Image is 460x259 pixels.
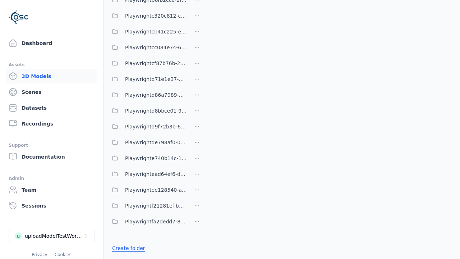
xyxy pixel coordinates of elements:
[108,88,187,102] button: Playwrightd86a7989-a27e-4cc3-9165-73b2f9dacd14
[125,186,187,194] span: Playwrightee128540-aad7-45a2-a070-fbdd316a1489
[125,217,187,226] span: Playwrightfa2dedd7-83d1-48b2-a06f-a16c3db01942
[125,201,187,210] span: Playwrightf21281ef-bbe4-4d9a-bb9a-5ca1779a30ca
[6,183,97,197] a: Team
[15,232,22,240] div: u
[108,9,187,23] button: Playwrightc320c812-c1c4-4e9b-934e-2277c41aca46
[112,245,145,252] a: Create folder
[125,91,187,99] span: Playwrightd86a7989-a27e-4cc3-9165-73b2f9dacd14
[6,85,97,99] a: Scenes
[125,43,187,52] span: Playwrightcc084e74-6bd9-4f7e-8d69-516a74321fe7
[108,183,187,197] button: Playwrightee128540-aad7-45a2-a070-fbdd316a1489
[9,60,95,69] div: Assets
[108,199,187,213] button: Playwrightf21281ef-bbe4-4d9a-bb9a-5ca1779a30ca
[125,154,187,163] span: Playwrighte740b14c-14da-4387-887c-6b8e872d97ef
[125,59,187,68] span: Playwrightcf87b76b-25d2-4f03-98a0-0e4abce8ca21
[6,36,97,50] a: Dashboard
[32,252,47,257] a: Privacy
[9,141,95,150] div: Support
[6,101,97,115] a: Datasets
[50,252,52,257] span: |
[125,138,187,147] span: Playwrightde798af0-0a13-4792-ac1d-0e6eb1e31492
[108,119,187,134] button: Playwrightd9f72b3b-66f5-4fd0-9c49-a6be1a64c72c
[25,232,83,240] div: uploadModelTestWorkspace
[9,174,95,183] div: Admin
[108,56,187,71] button: Playwrightcf87b76b-25d2-4f03-98a0-0e4abce8ca21
[125,27,187,36] span: Playwrightcb41c225-e288-4c3c-b493-07c6e16c0d29
[125,75,187,83] span: Playwrightd71e1e37-d31c-4572-b04d-3c18b6f85a3d
[6,199,97,213] a: Sessions
[55,252,72,257] a: Cookies
[6,117,97,131] a: Recordings
[125,122,187,131] span: Playwrightd9f72b3b-66f5-4fd0-9c49-a6be1a64c72c
[9,7,29,27] img: Logo
[108,72,187,86] button: Playwrightd71e1e37-d31c-4572-b04d-3c18b6f85a3d
[108,24,187,39] button: Playwrightcb41c225-e288-4c3c-b493-07c6e16c0d29
[125,12,187,20] span: Playwrightc320c812-c1c4-4e9b-934e-2277c41aca46
[125,106,187,115] span: Playwrightd8bbce01-9637-468c-8f59-1050d21f77ba
[108,151,187,165] button: Playwrighte740b14c-14da-4387-887c-6b8e872d97ef
[108,40,187,55] button: Playwrightcc084e74-6bd9-4f7e-8d69-516a74321fe7
[108,242,149,255] button: Create folder
[6,150,97,164] a: Documentation
[108,135,187,150] button: Playwrightde798af0-0a13-4792-ac1d-0e6eb1e31492
[108,214,187,229] button: Playwrightfa2dedd7-83d1-48b2-a06f-a16c3db01942
[125,170,187,178] span: Playwrightead64ef6-db1b-4d5a-b49f-5bade78b8f72
[6,69,97,83] a: 3D Models
[9,229,95,243] button: Select a workspace
[108,167,187,181] button: Playwrightead64ef6-db1b-4d5a-b49f-5bade78b8f72
[108,104,187,118] button: Playwrightd8bbce01-9637-468c-8f59-1050d21f77ba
